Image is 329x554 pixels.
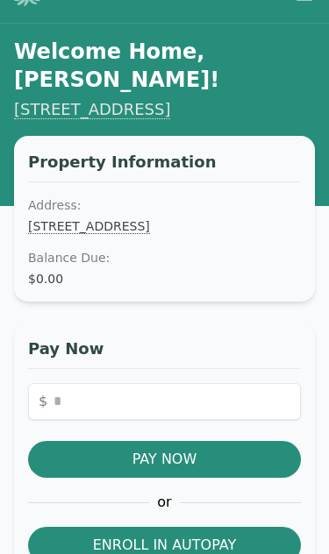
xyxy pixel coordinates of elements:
h1: Welcome Home, [PERSON_NAME] ! [14,38,315,94]
h3: Property Information [28,150,301,182]
span: or [149,492,181,513]
dt: Address: [28,196,301,214]
h3: Pay Now [28,337,301,369]
button: Pay Now [28,441,301,478]
dt: Balance Due : [28,249,301,266]
dd: $0.00 [28,270,301,288]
